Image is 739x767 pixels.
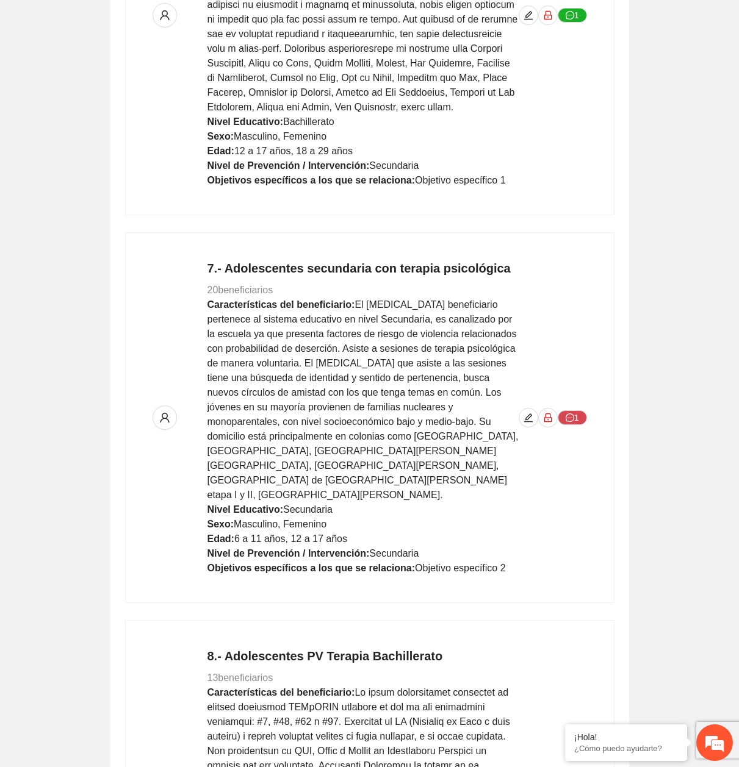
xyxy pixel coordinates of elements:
span: 13 beneficiarios [207,672,273,683]
span: message [566,413,574,423]
span: user [153,412,176,423]
span: edit [519,413,538,423]
span: Secundaria [283,504,333,515]
span: Bachillerato [283,116,334,127]
button: message1 [558,410,587,425]
button: edit [519,5,538,25]
span: 6 a 11 años, 12 a 17 años [234,533,347,544]
span: Objetivo específico 1 [415,175,506,185]
p: ¿Cómo puedo ayudarte? [574,744,678,753]
span: Estamos en línea. [71,163,168,286]
h4: 7.- Adolescentes secundaria con terapia psicológica [207,260,519,277]
strong: Características del beneficiario: [207,299,355,310]
strong: Características del beneficiario: [207,687,355,697]
button: lock [538,5,558,25]
h4: 8.- Adolescentes PV Terapia Bachillerato [207,647,519,665]
span: Objetivo específico 2 [415,563,506,573]
span: edit [519,10,538,20]
button: message1 [558,8,587,23]
span: Secundaria [369,548,419,558]
span: 12 a 17 años, 18 a 29 años [234,146,353,156]
button: lock [538,408,558,427]
strong: Nivel Educativo: [207,116,283,127]
span: Masculino, Femenino [234,131,326,141]
div: Minimizar ventana de chat en vivo [200,6,229,35]
span: 20 beneficiarios [207,285,273,295]
button: user [153,405,177,430]
strong: Nivel de Prevención / Intervención: [207,548,370,558]
strong: Sexo: [207,519,234,529]
button: edit [519,408,538,427]
button: user [153,3,177,27]
strong: Edad: [207,533,234,544]
span: lock [539,413,557,423]
div: Chatee con nosotros ahora [63,62,205,78]
span: message [566,11,574,21]
span: lock [539,10,557,20]
strong: Edad: [207,146,234,156]
span: Masculino, Femenino [234,519,326,529]
textarea: Escriba su mensaje y pulse “Intro” [6,333,233,376]
div: ¡Hola! [574,732,678,742]
strong: Sexo: [207,131,234,141]
strong: Objetivos específicos a los que se relaciona: [207,563,416,573]
span: El [MEDICAL_DATA] beneficiario pertenece al sistema educativo en nivel Secundaria, es canalizado ... [207,299,519,500]
span: user [153,10,176,21]
strong: Objetivos específicos a los que se relaciona: [207,175,416,185]
span: Secundaria [369,160,419,171]
strong: Nivel Educativo: [207,504,283,515]
strong: Nivel de Prevención / Intervención: [207,160,370,171]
